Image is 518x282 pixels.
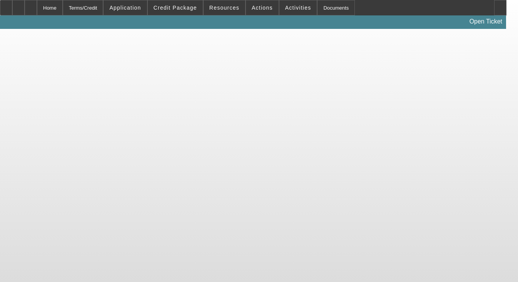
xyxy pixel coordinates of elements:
span: Activities [285,5,311,11]
a: Open Ticket [466,15,505,28]
button: Activities [279,0,317,15]
button: Resources [204,0,245,15]
button: Application [104,0,147,15]
span: Credit Package [154,5,197,11]
span: Application [109,5,141,11]
button: Actions [246,0,279,15]
span: Actions [252,5,273,11]
span: Resources [209,5,239,11]
button: Credit Package [148,0,203,15]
